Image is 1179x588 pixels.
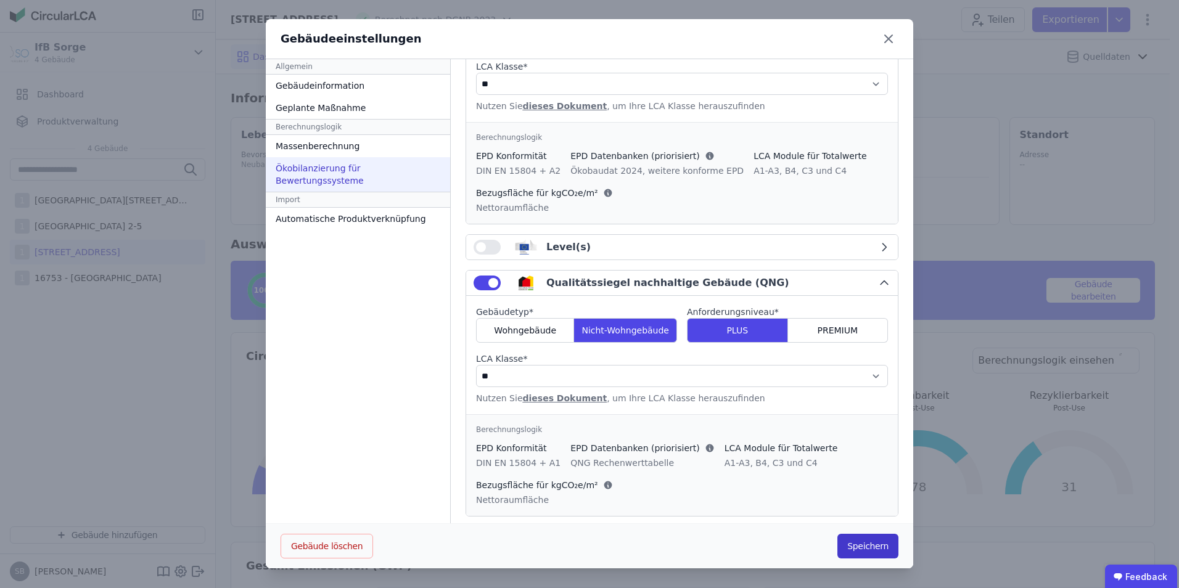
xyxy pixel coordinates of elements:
span: PREMIUM [817,324,858,337]
div: QNG Rechenwerttabelle [570,457,714,469]
img: levels_logo-Bv5juQb_.svg [511,240,541,255]
div: Nettoraumfläche [476,494,613,506]
div: DIN EN 15804 + A2 [476,165,561,177]
div: Geplante Maßnahme [266,97,450,119]
div: Ökobaudat 2024, weitere konforme EPD [570,165,744,177]
button: Gebäude löschen [281,534,373,558]
a: dieses Dokument [523,393,607,403]
div: Nutzen Sie , um Ihre LCA Klasse herauszufinden [476,392,888,404]
div: Berechnungslogik [476,133,888,142]
div: Berechnungslogik [476,425,888,435]
span: Nicht-Wohngebäude [581,324,669,337]
div: Import [266,192,450,208]
button: Level(s) [466,235,898,259]
div: Gebäudeeinstellungen [281,30,422,47]
div: Bezugsfläche für kgCO₂e/m² [476,479,613,491]
label: audits.requiredField [476,60,888,73]
div: LCA Module für Totalwerte [725,442,838,454]
label: audits.requiredField [687,306,888,318]
label: audits.requiredField [476,353,888,365]
div: Automatische Produktverknüpfung [266,208,450,230]
div: Gebäudeinformation [266,75,450,97]
div: DIN EN 15804 + A1 [476,457,561,469]
span: EPD Datenbanken (priorisiert) [570,150,699,162]
div: Allgemein [266,59,450,75]
span: Wohngebäude [494,324,556,337]
div: EPD Konformität [476,442,561,454]
div: A1-A3, B4, C3 und C4 [754,165,867,177]
div: Berechnungslogik [266,119,450,135]
div: Nettoraumfläche [476,202,613,214]
label: audits.requiredField [476,306,677,318]
span: PLUS [726,324,748,337]
div: EPD Konformität [476,150,561,162]
button: Speichern [837,534,898,558]
div: Massenberechnung [266,135,450,157]
div: LCA Module für Totalwerte [754,150,867,162]
img: qng_logo-BKTGsvz4.svg [511,276,541,290]
a: dieses Dokument [523,101,607,111]
div: Level(s) [546,240,591,255]
div: A1-A3, B4, C3 und C4 [725,457,838,469]
span: EPD Datenbanken (priorisiert) [570,442,699,454]
div: Bezugsfläche für kgCO₂e/m² [476,187,613,199]
div: Nutzen Sie , um Ihre LCA Klasse herauszufinden [476,100,888,112]
div: Qualitätssiegel nachhaltige Gebäude (QNG) [546,276,789,290]
button: Qualitätssiegel nachhaltige Gebäude (QNG) [466,271,898,296]
div: Ökobilanzierung für Bewertungssysteme [266,157,450,192]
